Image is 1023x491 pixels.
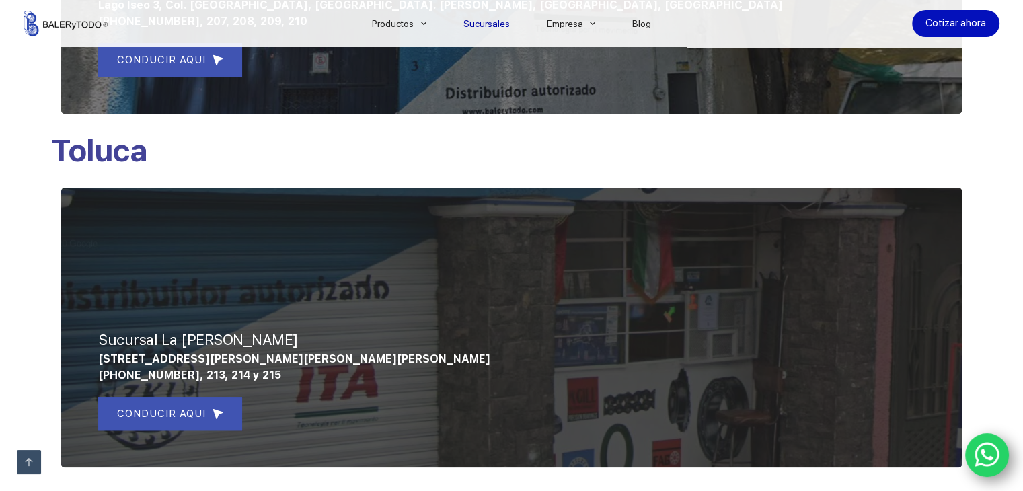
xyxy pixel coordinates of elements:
[24,11,108,36] img: Balerytodo
[98,331,299,348] span: Sucursal La [PERSON_NAME]
[912,10,999,37] a: Cotizar ahora
[965,433,1010,478] a: WhatsApp
[98,352,490,365] span: [STREET_ADDRESS][PERSON_NAME][PERSON_NAME][PERSON_NAME]
[98,369,281,381] span: [PHONE_NUMBER], 213, 214 y 215
[117,406,206,422] span: CONDUCIR AQUI
[51,132,147,169] span: Toluca
[17,450,41,474] a: Ir arriba
[98,397,242,430] a: CONDUCIR AQUI
[117,52,206,68] span: CONDUCIR AQUI
[98,43,242,77] a: CONDUCIR AQUI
